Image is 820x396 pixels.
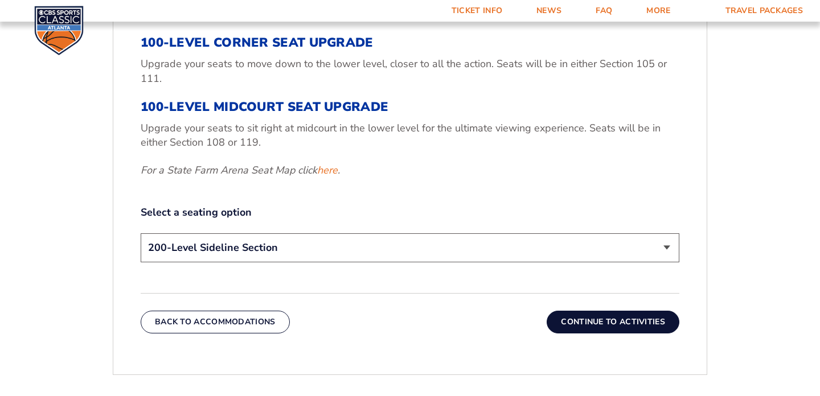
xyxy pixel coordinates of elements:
h3: 100-Level Midcourt Seat Upgrade [141,100,679,114]
h3: 100-Level Corner Seat Upgrade [141,35,679,50]
img: CBS Sports Classic [34,6,84,55]
label: Select a seating option [141,205,679,220]
a: here [317,163,338,178]
em: For a State Farm Arena Seat Map click . [141,163,340,177]
button: Back To Accommodations [141,311,290,333]
p: Upgrade your seats to move down to the lower level, closer to all the action. Seats will be in ei... [141,57,679,85]
p: Upgrade your seats to sit right at midcourt in the lower level for the ultimate viewing experienc... [141,121,679,150]
button: Continue To Activities [547,311,679,333]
